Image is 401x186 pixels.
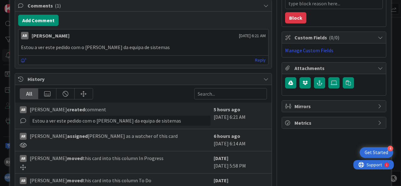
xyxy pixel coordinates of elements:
[28,75,260,83] span: History
[294,34,375,41] span: Custom Fields
[18,15,59,26] button: Add Comment
[67,133,88,139] b: assigned
[30,177,151,184] span: [PERSON_NAME] this card into this column To Do
[67,177,83,183] b: moved
[21,32,29,39] div: AR
[33,3,34,8] div: 1
[214,106,240,113] b: 5 hours ago
[30,106,106,113] span: [PERSON_NAME] comment
[13,1,29,8] span: Support
[214,155,228,161] b: [DATE]
[55,3,61,9] span: ( 1 )
[67,106,85,113] b: created
[194,88,267,99] input: Search...
[360,147,393,158] div: Open Get Started checklist, remaining modules: 4
[21,44,266,51] p: Estou a ver este pedido com o [PERSON_NAME] da equipa de sistemas
[30,132,178,140] span: [PERSON_NAME] [PERSON_NAME] as a watcher of this card
[20,106,27,113] div: AR
[32,32,70,39] div: [PERSON_NAME]
[285,12,306,23] button: Block
[20,177,27,184] div: AR
[67,155,83,161] b: moved
[20,155,27,162] div: AR
[294,64,375,72] span: Attachments
[285,47,333,53] a: Manage Custom Fields
[30,154,164,162] span: [PERSON_NAME] this card into this column In Progress
[294,103,375,110] span: Mirrors
[214,154,267,170] div: [DATE] 5:58 PM
[30,116,211,126] div: Estou a ver este pedido com o [PERSON_NAME] da equipa de sistemas
[20,133,27,140] div: AR
[214,132,267,148] div: [DATE] 6:14 AM
[20,88,38,99] div: All
[214,106,267,126] div: [DATE] 6:21 AM
[214,133,240,139] b: 6 hours ago
[329,34,339,41] span: ( 0/0 )
[255,56,266,64] a: Reply
[239,33,266,39] span: [DATE] 6:21 AM
[365,149,388,156] div: Get Started
[214,177,228,183] b: [DATE]
[388,146,393,151] div: 4
[28,2,260,9] span: Comments
[294,119,375,127] span: Metrics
